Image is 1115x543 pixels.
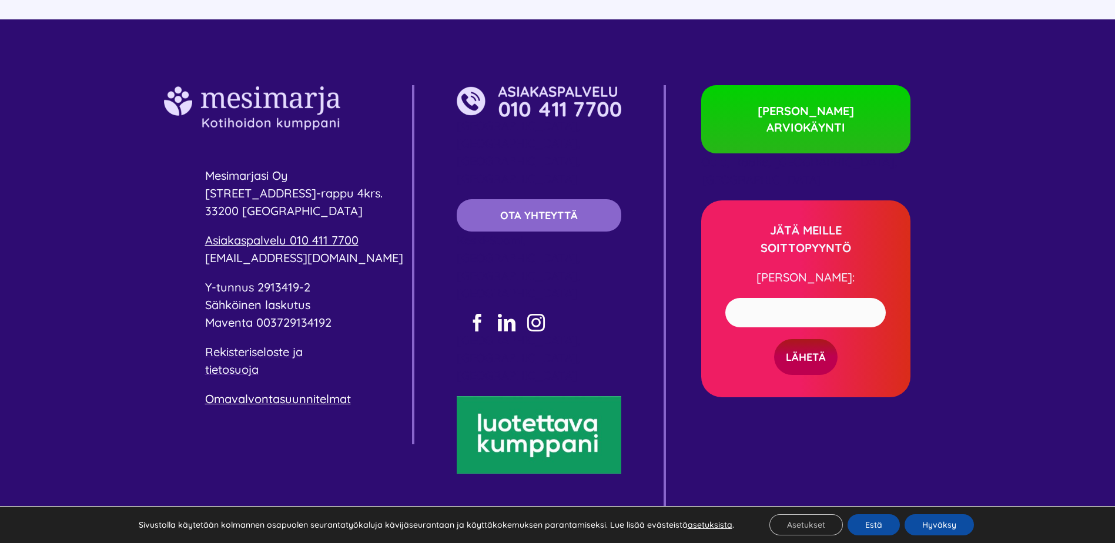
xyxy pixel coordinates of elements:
span: 33200 [GEOGRAPHIC_DATA] [205,203,363,218]
a: 001Asset 5@2x [164,85,340,99]
button: Hyväksy [905,514,974,535]
span: [STREET_ADDRESS]-rappu 4krs. [205,186,383,200]
span: Mesimarjasi Oy [205,168,288,183]
span: [GEOGRAPHIC_DATA], [GEOGRAPHIC_DATA], [GEOGRAPHIC_DATA], [GEOGRAPHIC_DATA] [457,118,580,186]
span: Y-tunnus 2913419-2 [205,280,310,294]
span: Sähköinen laskutus [205,297,310,312]
span: Maventa 003729134192 [205,315,332,330]
span: [GEOGRAPHIC_DATA], [GEOGRAPHIC_DATA], [GEOGRAPHIC_DATA] [457,333,580,383]
span: Keski-Suomi, [GEOGRAPHIC_DATA], [GEOGRAPHIC_DATA], [GEOGRAPHIC_DATA] [457,233,580,300]
span: OTA YHTEYTTÄ [500,209,578,222]
span: Oulu, Raahe, [GEOGRAPHIC_DATA], [GEOGRAPHIC_DATA] [701,155,897,187]
a: [EMAIL_ADDRESS][DOMAIN_NAME] [205,250,403,265]
a: Omavalvontasuunnitelmat [205,391,351,406]
button: Estä [848,514,900,535]
strong: JÄTÄ MEILLE SOITTOPYYNTÖ [761,223,851,255]
button: asetuksista [688,519,732,530]
span: [PERSON_NAME] ARVIOKÄYNTI [731,103,881,136]
a: linkedin [498,314,515,331]
a: [PERSON_NAME] ARVIOKÄYNTI [701,85,910,153]
span: [PERSON_NAME]: [756,270,855,284]
a: 001Asset 6@2x [457,85,622,99]
a: Rekisteriseloste ja tietosuoja [205,344,303,377]
a: Asiakaspalvelu 010 411 7700 [205,233,359,247]
form: Yhteydenottolomake [716,298,894,375]
p: Sivustolla käytetään kolmannen osapuolen seurantatyökaluja kävijäseurantaan ja käyttäkokemuksen p... [139,519,734,530]
a: instagram [527,314,545,331]
a: OTA YHTEYTTÄ [457,199,622,232]
a: facebook [468,314,486,331]
button: Asetukset [769,514,843,535]
input: LÄHETÄ [774,339,838,375]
